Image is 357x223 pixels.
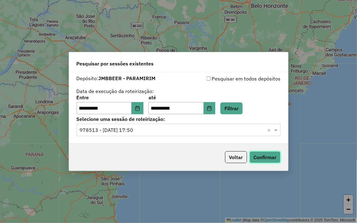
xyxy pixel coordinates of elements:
label: até [149,94,215,101]
div: Pesquisar em todos depósitos [179,75,281,82]
strong: JMBBEER - PARAMIRIM [99,75,156,81]
button: Choose Date [132,102,143,115]
label: Entre [77,94,143,101]
button: Voltar [225,151,247,163]
button: Choose Date [204,102,216,115]
button: Filtrar [220,102,243,114]
span: Pesquisar por sessões existentes [77,60,154,67]
button: Confirmar [250,151,281,163]
label: Selecione uma sessão de roteirização: [77,115,281,123]
label: Depósito: [77,75,156,82]
label: Data de execução da roteirização: [77,87,154,95]
span: Clear all [268,126,273,134]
